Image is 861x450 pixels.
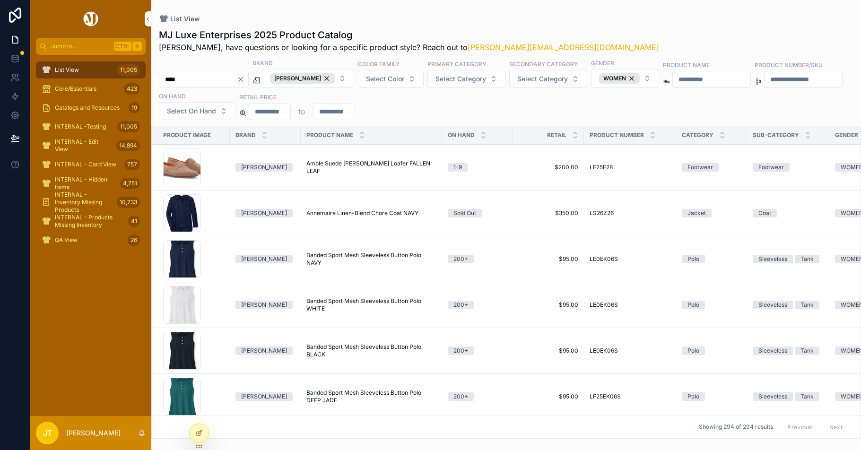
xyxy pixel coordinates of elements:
[687,163,713,172] div: Footwear
[252,59,273,67] label: Brand
[170,14,200,24] span: List View
[298,106,305,117] p: to
[448,392,507,401] a: 200+
[235,255,295,263] a: [PERSON_NAME]
[36,175,146,192] a: INTERNAL - Hidden Items4,751
[758,392,787,401] div: Sleeveless
[687,301,699,309] div: Polo
[36,213,146,230] a: INTERNAL - Products Missing Inventory41
[448,209,507,217] a: Sold Out
[509,70,587,88] button: Select Button
[427,60,486,68] label: Primary Category
[590,393,670,400] a: LF25EK06S
[55,214,124,229] span: INTERNAL - Products Missing Inventory
[453,301,468,309] div: 200+
[270,73,335,84] div: [PERSON_NAME]
[753,163,824,172] a: Footwear
[358,70,424,88] button: Select Button
[306,343,436,358] span: Banded Sport Mesh Sleeveless Button Polo BLACK
[682,255,741,263] a: Polo
[167,106,216,116] span: Select On Hand
[128,216,140,227] div: 41
[128,234,140,246] div: 26
[270,73,335,84] button: Unselect PETER_MILLAR
[453,255,468,263] div: 200+
[590,347,618,355] span: LE0EK06S
[519,164,578,171] a: $200.00
[519,393,578,400] a: $95.00
[241,255,287,263] div: [PERSON_NAME]
[124,159,140,170] div: 757
[453,163,462,172] div: 1-9
[55,138,113,153] span: INTERNAL - Edit View
[682,346,741,355] a: Polo
[758,163,784,172] div: Footwear
[687,255,699,263] div: Polo
[453,346,468,355] div: 200+
[262,69,354,88] button: Select Button
[120,178,140,189] div: 4,751
[590,301,670,309] a: LE0EK06S
[237,76,248,83] button: Clear
[235,301,295,309] a: [PERSON_NAME]
[435,74,486,84] span: Select Category
[753,209,824,217] a: Coat
[547,131,566,139] span: Retail
[306,209,436,217] a: Annemaire Linen-Blend Chore Coat NAVY
[117,64,140,76] div: 11,005
[682,301,741,309] a: Polo
[590,164,670,171] a: LF25F28
[129,102,140,113] div: 19
[448,131,475,139] span: On Hand
[36,38,146,55] button: Jump to...CtrlK
[306,297,436,312] a: Banded Sport Mesh Sleeveless Button Polo WHITE
[163,131,211,139] span: Product Image
[159,92,186,100] label: On Hand
[36,61,146,78] a: List View11,005
[758,255,787,263] div: Sleeveless
[235,392,295,401] a: [PERSON_NAME]
[699,424,773,431] span: Showing 294 of 294 results
[682,163,741,172] a: Footwear
[30,55,151,261] div: scrollable content
[509,60,578,68] label: Secondary Category
[448,346,507,355] a: 200+
[753,346,824,355] a: SleevelessTank
[687,392,699,401] div: Polo
[366,74,404,84] span: Select Color
[241,209,287,217] div: [PERSON_NAME]
[590,301,618,309] span: LE0EK06S
[358,60,400,68] label: Color Family
[114,42,131,51] span: Ctrl
[517,74,568,84] span: Select Category
[124,83,140,95] div: 423
[36,232,146,249] a: QA View26
[36,118,146,135] a: INTERNAL -Testing11,005
[590,347,670,355] a: LE0EK06S
[682,392,741,401] a: Polo
[590,255,670,263] a: LE0EK06S
[519,347,578,355] span: $95.00
[519,301,578,309] a: $95.00
[755,61,823,69] label: Product Number/SKU
[36,194,146,211] a: INTERNAL - Inventory Missing Products10,733
[235,163,295,172] a: [PERSON_NAME]
[133,43,141,50] span: K
[159,28,659,42] h1: MJ Luxe Enterprises 2025 Product Catalog
[241,163,287,172] div: [PERSON_NAME]
[753,301,824,309] a: SleevelessTank
[66,428,121,438] p: [PERSON_NAME]
[36,80,146,97] a: Core/Essentials423
[800,392,814,401] div: Tank
[55,66,79,74] span: List View
[687,209,706,217] div: Jacket
[241,346,287,355] div: [PERSON_NAME]
[235,346,295,355] a: [PERSON_NAME]
[590,209,670,217] a: LS26Z26
[55,123,106,130] span: INTERNAL -Testing
[591,59,614,67] label: Gender
[235,209,295,217] a: [PERSON_NAME]
[800,346,814,355] div: Tank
